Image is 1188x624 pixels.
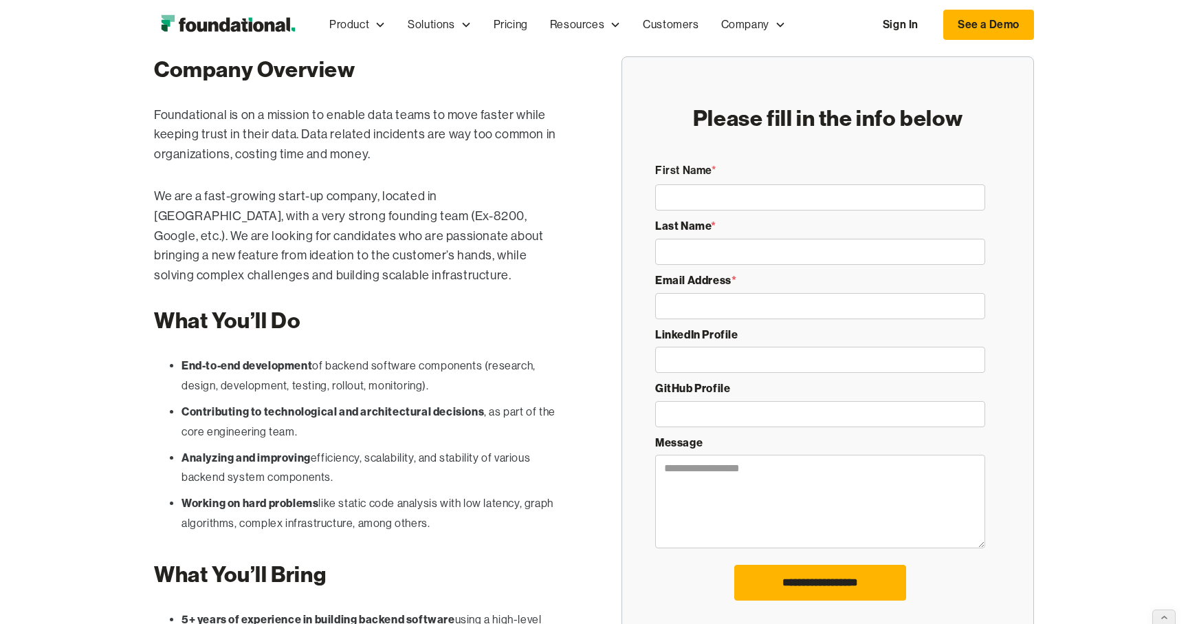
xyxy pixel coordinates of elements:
div: Company [721,16,769,34]
strong: Contributing to technological and architectural decisions [181,405,484,418]
strong: Analyzing and improving [181,451,311,464]
div: Product [318,2,397,47]
div: Solutions [408,16,454,34]
p: We are a fast-growing start-up company, located in [GEOGRAPHIC_DATA], with a very strong founding... [154,186,566,286]
strong: Company Overview [154,56,355,83]
label: LinkedIn Profile [655,326,985,344]
label: Email Address [655,272,985,290]
a: home [154,11,302,39]
div: Solutions [397,2,482,47]
p: Foundational is on a mission to enable data teams to move faster while keeping trust in their dat... [154,105,566,164]
label: GitHub Profile [655,380,985,398]
div: Resources [550,16,604,34]
a: Sign In [869,10,932,39]
form: Application Form [655,162,985,601]
label: First Name [655,162,985,180]
div: Company [710,2,797,47]
li: like static code analysis with low latency, graph algorithms, complex infrastructure, among others. [181,493,566,534]
strong: End-to-end development [181,358,312,372]
label: Message [655,434,985,452]
h2: Please fill in the info below [693,104,962,133]
label: Last Name [655,217,985,235]
iframe: Chat Widget [940,464,1188,624]
a: Customers [632,2,709,47]
li: of backend software components (research, design, development, testing, rollout, monitoring). [181,356,566,396]
div: Resources [539,2,632,47]
img: Foundational Logo [154,11,302,39]
li: efficiency, scalability, and stability of various backend system components. [181,448,566,488]
a: See a Demo [943,10,1034,40]
li: , as part of the core engineering team. [181,402,566,442]
a: Pricing [483,2,539,47]
strong: What You’ll Do [154,308,300,334]
strong: What You’ll Bring [154,561,326,588]
strong: Working on hard problems [181,496,318,510]
div: Product [329,16,369,34]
